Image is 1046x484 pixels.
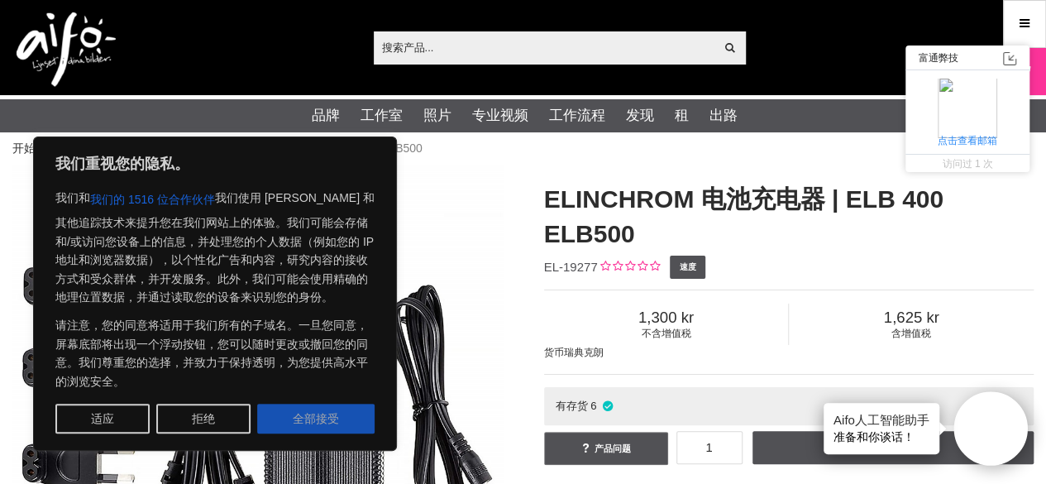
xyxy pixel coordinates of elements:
[33,137,397,451] div: 我们重视您的隐私。
[680,262,696,271] font: 速度
[942,158,992,170] font: 访问过 1 次
[55,156,189,172] font: 我们重视您的隐私。
[709,105,738,127] a: 出路
[544,260,598,274] font: EL-19277
[675,108,689,123] font: 租
[598,259,660,276] div: 顾客评分：0
[55,404,150,434] button: 适应
[361,105,403,127] a: 工作室
[641,328,690,339] font: 不含增值税
[91,413,114,426] font: 适应
[423,108,451,123] font: 照片
[709,108,738,123] font: 出路
[919,52,958,64] font: 富通弊技
[212,141,423,155] font: Elinchrom 电池充电器 | ELB 400 ELB500
[564,347,604,358] font: 瑞典克朗
[544,185,943,247] font: Elinchrom 电池充电器 | ELB 400 ELB500
[544,432,668,465] a: 产品问题
[549,105,605,127] a: 工作流程
[12,140,36,157] a: 开始
[257,404,375,434] button: 全部接受
[312,105,340,127] a: 品牌
[884,309,923,326] font: 1,625
[891,328,931,339] font: 含增值税
[590,400,596,412] font: 6
[156,404,251,434] button: 拒绝
[600,400,614,412] i: 有存货
[90,193,215,206] font: 我们的 1516 位合作伙伴
[752,431,1034,464] a: 买
[549,108,605,123] font: 工作流程
[626,105,654,127] a: 发现
[17,12,116,87] img: 徽标.png
[594,443,630,453] font: 产品问题
[293,413,339,426] font: 全部接受
[361,108,403,123] font: 工作室
[938,135,997,146] a: 点击查看邮箱
[374,35,715,60] input: 搜索产品...
[12,141,36,155] font: 开始
[312,108,340,123] font: 品牌
[555,400,587,412] font: 有存货
[675,105,689,127] a: 租
[55,191,90,204] font: 我们和
[626,108,654,123] font: 发现
[423,105,451,127] a: 照片
[472,105,528,127] a: 专业视频
[638,309,677,326] font: 1,300
[833,430,915,443] font: 准备和你谈话！
[55,319,368,387] font: 请注意，您的同意将适用于我们所有的子域名。一旦您同意，屏幕底部将出现一个浮动按钮，您可以随时更改或撤回您的同意。我们尊重您的选择，并致力于保持透明，为您提供高水平的浏览安全。
[90,184,215,213] button: 我们的 1516 位合作伙伴
[55,191,375,304] font: 我们使用 [PERSON_NAME] 和其他追踪技术来提升您在我们网站上的体验。我们可能会存储和/或访问您设备上的信息，并处理您的个人数据（例如您的 IP 地址和浏览器数据），以个性化广告和内容...
[670,256,705,279] a: 速度
[192,413,215,426] font: 拒绝
[472,108,528,123] font: 专业视频
[833,413,929,427] font: Aifo人工智能助手
[544,347,564,358] font: 货币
